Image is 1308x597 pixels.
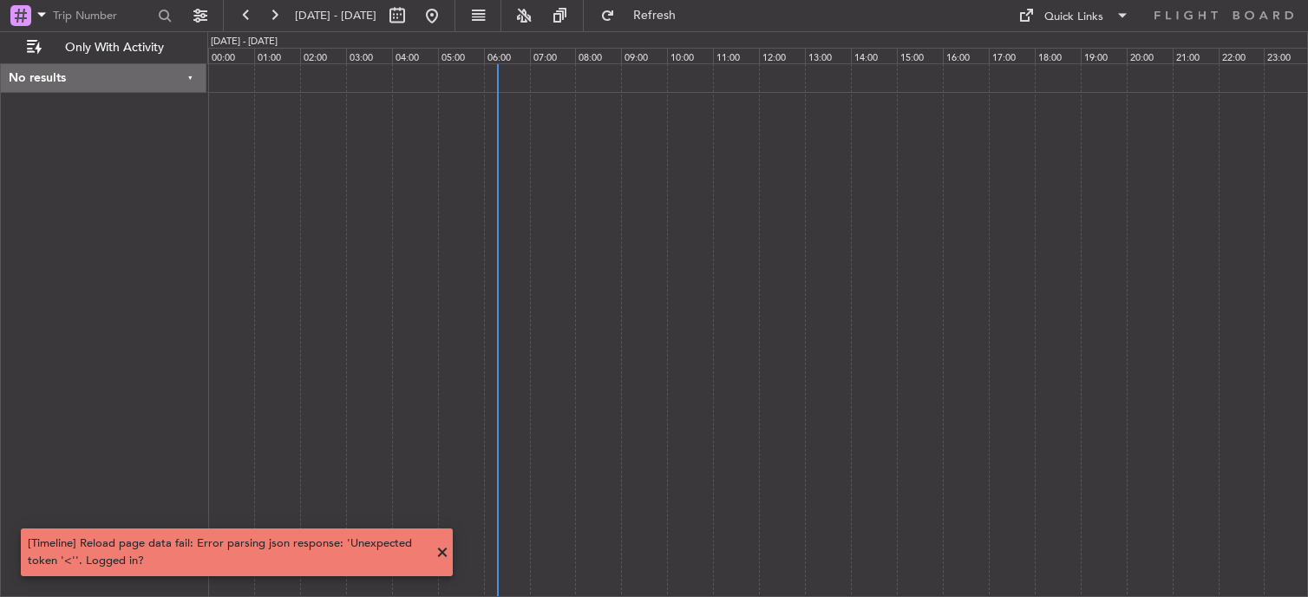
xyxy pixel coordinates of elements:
div: 21:00 [1173,48,1219,63]
div: 09:00 [621,48,667,63]
div: 03:00 [346,48,392,63]
div: 19:00 [1081,48,1127,63]
div: 01:00 [254,48,300,63]
div: 02:00 [300,48,346,63]
div: 10:00 [667,48,713,63]
span: [DATE] - [DATE] [295,8,376,23]
div: 13:00 [805,48,851,63]
div: 17:00 [989,48,1035,63]
div: 05:00 [438,48,484,63]
div: 15:00 [897,48,943,63]
button: Quick Links [1010,2,1138,30]
span: Only With Activity [45,42,183,54]
input: Trip Number [53,3,153,29]
div: 08:00 [575,48,621,63]
div: 22:00 [1219,48,1265,63]
div: 11:00 [713,48,759,63]
div: 16:00 [943,48,989,63]
div: [Timeline] Reload page data fail: Error parsing json response: 'Unexpected token '<''. Logged in? [28,535,427,569]
div: 07:00 [530,48,576,63]
div: 18:00 [1035,48,1081,63]
button: Only With Activity [19,34,188,62]
div: 14:00 [851,48,897,63]
div: Quick Links [1044,9,1103,26]
button: Refresh [592,2,697,30]
div: 20:00 [1127,48,1173,63]
div: 06:00 [484,48,530,63]
div: 00:00 [208,48,254,63]
span: Refresh [618,10,691,22]
div: 04:00 [392,48,438,63]
div: 12:00 [759,48,805,63]
div: [DATE] - [DATE] [211,35,278,49]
